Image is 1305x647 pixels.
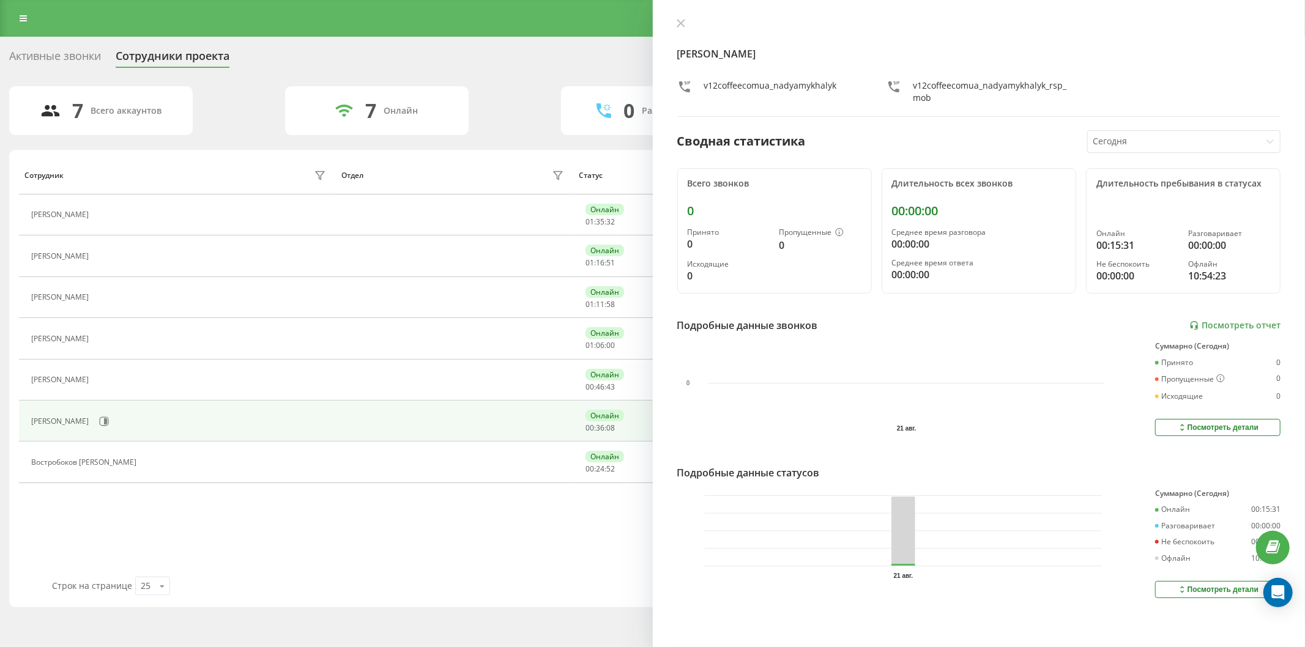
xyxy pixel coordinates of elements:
div: Онлайн [586,327,624,339]
div: Пропущенные [1155,374,1225,384]
div: Разговаривают [642,106,708,116]
h4: [PERSON_NAME] [677,46,1281,61]
span: 51 [606,257,615,268]
div: [PERSON_NAME] [31,293,92,301]
div: Open Intercom Messenger [1263,578,1293,607]
span: 00 [586,423,594,433]
div: Офлайн [1188,260,1270,268]
span: 01 [586,340,594,350]
div: : : [586,259,615,267]
div: Не беспокоить [1096,260,1178,268]
div: 0 [779,238,861,253]
div: 10:54:23 [1251,554,1281,563]
div: Разговаривает [1155,522,1215,530]
div: Исходящие [688,260,770,268]
span: 01 [586,257,594,268]
span: Строк на странице [52,580,132,591]
div: 00:00:00 [892,267,1066,282]
div: 00:00:00 [892,204,1066,218]
div: : : [586,341,615,350]
div: Не беспокоить [1155,538,1214,546]
div: Онлайн [586,369,624,380]
text: 0 [686,380,690,387]
div: : : [586,424,615,432]
span: 11 [596,299,604,309]
div: v12coffeecomua_nadyamykhalyk_rsp_mob [913,79,1071,104]
div: v12coffeecomua_nadyamykhalyk [704,79,837,104]
span: 35 [596,216,604,227]
div: Среднее время разговора [892,228,1066,237]
div: 0 [688,204,861,218]
div: 00:00:00 [1096,268,1178,283]
div: Исходящие [1155,392,1203,401]
div: Онлайн [384,106,418,116]
div: Подробные данные звонков [677,318,818,333]
div: Онлайн [586,245,624,256]
div: Сотрудники проекта [116,50,229,68]
span: 52 [606,464,615,474]
span: 32 [606,216,615,227]
span: 58 [606,299,615,309]
div: 7 [365,99,376,122]
div: 0 [1276,392,1281,401]
button: Посмотреть детали [1155,419,1281,436]
div: 0 [1276,374,1281,384]
div: Принято [688,228,770,237]
div: Длительность всех звонков [892,179,1066,189]
div: : : [586,383,615,391]
div: 00:15:31 [1096,238,1178,253]
span: 00 [586,382,594,392]
div: 0 [688,268,770,283]
span: 43 [606,382,615,392]
div: [PERSON_NAME] [31,252,92,261]
div: 0 [1276,358,1281,367]
div: Принято [1155,358,1193,367]
div: Суммарно (Сегодня) [1155,489,1281,498]
div: Востробоков [PERSON_NAME] [31,458,139,467]
span: 01 [586,299,594,309]
div: 0 [623,99,634,122]
div: 00:00:00 [1251,538,1281,546]
span: 00 [606,340,615,350]
span: 00 [586,464,594,474]
span: 36 [596,423,604,433]
a: Посмотреть отчет [1189,320,1281,331]
div: : : [586,465,615,473]
div: : : [586,218,615,226]
div: 00:00:00 [1251,522,1281,530]
div: Разговаривает [1188,229,1270,238]
div: Всего звонков [688,179,861,189]
div: Пропущенные [779,228,861,238]
div: [PERSON_NAME] [31,375,92,384]
div: 00:00:00 [892,237,1066,251]
div: 00:15:31 [1251,505,1281,514]
button: Посмотреть детали [1155,581,1281,598]
div: Всего аккаунтов [91,106,162,116]
span: 24 [596,464,604,474]
span: 01 [586,216,594,227]
div: Активные звонки [9,50,101,68]
div: Онлайн [586,286,624,298]
span: 08 [606,423,615,433]
div: 00:00:00 [1188,238,1270,253]
div: 7 [73,99,84,122]
div: Онлайн [586,204,624,215]
div: Онлайн [586,451,624,462]
div: Посмотреть детали [1177,585,1259,594]
div: Среднее время ответа [892,259,1066,267]
div: [PERSON_NAME] [31,210,92,219]
div: Онлайн [1155,505,1190,514]
div: Подробные данные статусов [677,465,820,480]
div: 25 [141,580,151,592]
div: Посмотреть детали [1177,423,1259,432]
div: Суммарно (Сегодня) [1155,342,1281,350]
div: [PERSON_NAME] [31,417,92,426]
div: Онлайн [1096,229,1178,238]
div: 0 [688,237,770,251]
text: 21 авг. [897,425,916,432]
div: : : [586,300,615,309]
div: Онлайн [586,410,624,421]
div: Статус [579,171,603,180]
span: 06 [596,340,604,350]
div: Длительность пребывания в статусах [1096,179,1270,189]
